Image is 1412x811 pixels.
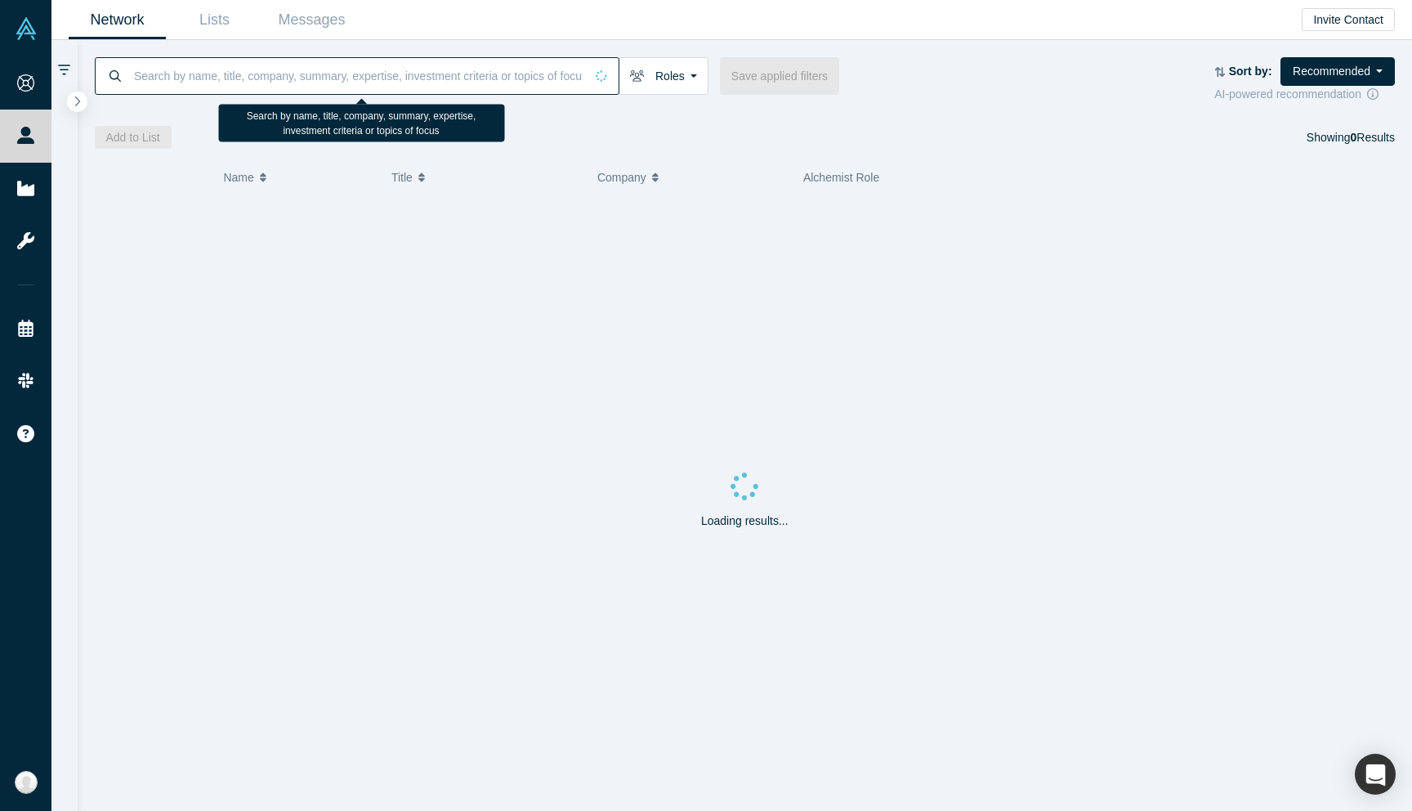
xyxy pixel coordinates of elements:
[597,160,786,195] button: Company
[95,126,172,149] button: Add to List
[1351,131,1395,144] span: Results
[391,160,413,195] span: Title
[720,57,839,95] button: Save applied filters
[263,1,360,39] a: Messages
[223,160,253,195] span: Name
[391,160,580,195] button: Title
[597,160,646,195] span: Company
[69,1,166,39] a: Network
[15,771,38,794] img: Taylor Cordoba's Account
[1214,86,1395,103] div: AI-powered recommendation
[166,1,263,39] a: Lists
[701,513,789,530] p: Loading results...
[15,17,38,40] img: Alchemist Vault Logo
[132,56,584,95] input: Search by name, title, company, summary, expertise, investment criteria or topics of focus
[1307,126,1395,149] div: Showing
[803,171,879,184] span: Alchemist Role
[1302,8,1395,31] button: Invite Contact
[1229,65,1272,78] strong: Sort by:
[619,57,708,95] button: Roles
[223,160,374,195] button: Name
[1280,57,1395,86] button: Recommended
[1351,131,1357,144] strong: 0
